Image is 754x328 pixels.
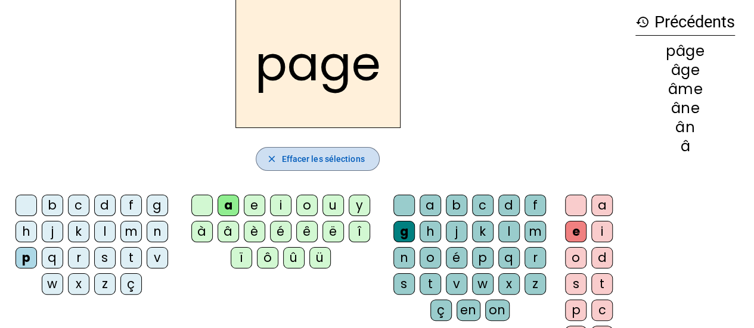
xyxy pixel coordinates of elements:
div: a [420,195,441,216]
div: c [472,195,494,216]
div: v [446,273,467,295]
div: t [591,273,613,295]
div: r [525,247,546,268]
div: d [591,247,613,268]
div: é [270,221,291,242]
div: d [498,195,520,216]
div: j [446,221,467,242]
div: c [68,195,89,216]
div: ç [430,299,452,321]
div: e [565,221,587,242]
div: é [446,247,467,268]
div: a [218,195,239,216]
button: Effacer les sélections [256,147,379,171]
div: b [446,195,467,216]
div: c [591,299,613,321]
div: s [565,273,587,295]
div: on [485,299,510,321]
div: l [94,221,116,242]
div: âne [635,101,735,115]
div: i [270,195,291,216]
div: t [120,247,142,268]
div: z [94,273,116,295]
div: b [42,195,63,216]
div: s [94,247,116,268]
div: à [191,221,213,242]
div: h [420,221,441,242]
div: ê [296,221,318,242]
span: Effacer les sélections [281,152,364,166]
div: ë [322,221,344,242]
div: g [147,195,168,216]
div: r [68,247,89,268]
div: q [42,247,63,268]
div: ü [309,247,331,268]
div: f [525,195,546,216]
div: û [283,247,305,268]
div: pâge [635,44,735,58]
div: l [498,221,520,242]
div: g [393,221,415,242]
div: n [393,247,415,268]
div: o [420,247,441,268]
div: j [42,221,63,242]
div: p [15,247,37,268]
div: f [120,195,142,216]
div: ô [257,247,278,268]
div: x [498,273,520,295]
div: u [322,195,344,216]
div: en [457,299,480,321]
div: a [591,195,613,216]
div: d [94,195,116,216]
div: è [244,221,265,242]
div: â [635,139,735,154]
div: e [244,195,265,216]
div: âge [635,63,735,77]
div: t [420,273,441,295]
div: x [68,273,89,295]
div: p [565,299,587,321]
div: p [472,247,494,268]
div: n [147,221,168,242]
div: o [565,247,587,268]
div: ï [231,247,252,268]
div: w [42,273,63,295]
div: ç [120,273,142,295]
mat-icon: history [635,15,650,29]
div: î [349,221,370,242]
div: â [218,221,239,242]
div: w [472,273,494,295]
div: âme [635,82,735,96]
h3: Précédents [635,9,735,36]
div: i [591,221,613,242]
mat-icon: close [266,154,277,164]
div: q [498,247,520,268]
div: k [68,221,89,242]
div: m [525,221,546,242]
div: k [472,221,494,242]
div: h [15,221,37,242]
div: m [120,221,142,242]
div: z [525,273,546,295]
div: o [296,195,318,216]
div: ân [635,120,735,135]
div: y [349,195,370,216]
div: s [393,273,415,295]
div: v [147,247,168,268]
